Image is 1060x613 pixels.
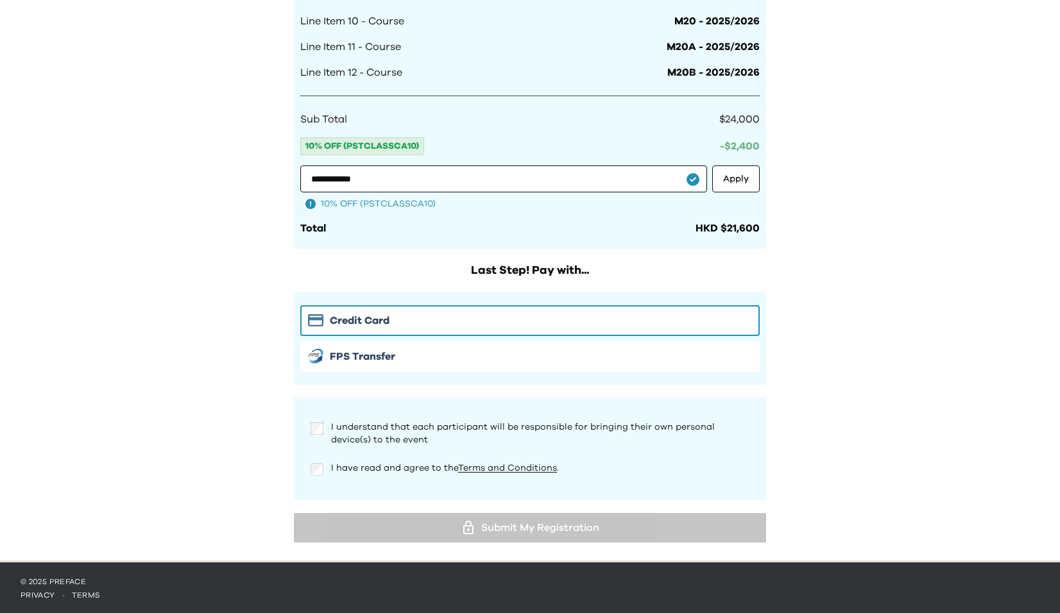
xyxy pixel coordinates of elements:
p: © 2025 Preface [21,576,1039,587]
img: FPS icon [308,349,323,364]
a: privacy [21,591,55,599]
span: I understand that each participant will be responsible for bringing their own personal device(s) ... [331,423,715,444]
span: M20B - 2025/2026 [667,65,760,80]
span: M20A - 2025/2026 [667,39,760,55]
span: M20 - 2025/2026 [674,13,760,29]
span: Total [300,223,326,233]
img: Stripe icon [308,314,323,326]
span: Line Item 11 - Course [300,39,401,55]
button: Stripe iconCredit Card [300,305,760,336]
span: FPS Transfer [330,349,395,364]
span: Line Item 10 - Course [300,13,404,29]
span: I have read and agree to the . [331,464,559,473]
span: Sub Total [300,112,347,127]
span: 10% OFF (PSTCLASSCA10) [321,197,436,210]
button: Submit My Registration [294,513,766,542]
h2: Last Step! Pay with... [294,262,766,280]
button: FPS iconFPS Transfer [300,341,760,372]
span: · [55,591,72,599]
span: -$ 2,400 [720,141,760,151]
div: HKD $21,600 [696,221,760,236]
span: 10% OFF (PSTCLASSCA10) [300,137,424,155]
button: Apply [712,165,760,192]
a: terms [72,591,101,599]
span: Credit Card [330,313,389,328]
span: $24,000 [719,114,760,124]
div: Submit My Registration [304,518,756,537]
span: Line Item 12 - Course [300,65,402,80]
a: Terms and Conditions [458,464,557,473]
